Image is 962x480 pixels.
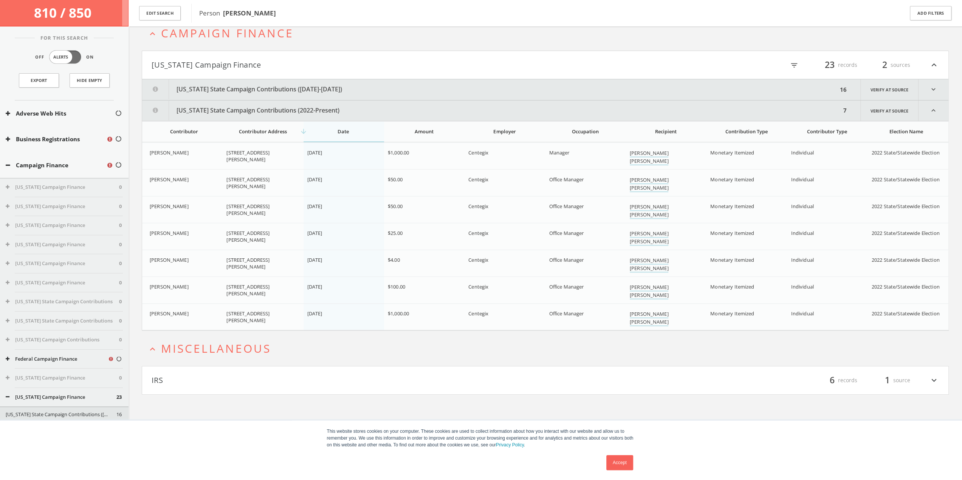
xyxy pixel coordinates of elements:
[710,283,754,290] span: Monetary Itemized
[388,149,409,156] span: $1,000.00
[307,203,322,210] span: [DATE]
[119,222,122,229] span: 0
[630,284,669,299] a: [PERSON_NAME] [PERSON_NAME]
[226,256,270,270] span: [STREET_ADDRESS][PERSON_NAME]
[161,341,271,356] span: Miscellaneous
[630,257,669,273] a: [PERSON_NAME] [PERSON_NAME]
[710,310,754,317] span: Monetary Itemized
[496,442,524,448] a: Privacy Policy
[388,230,403,236] span: $25.00
[119,241,122,248] span: 0
[300,128,307,135] i: arrow_downward
[147,342,949,355] button: expand_lessMiscellaneous
[226,310,270,324] span: [STREET_ADDRESS][PERSON_NAME]
[468,149,488,156] span: Centegix
[35,34,94,42] span: For This Search
[150,176,189,183] span: [PERSON_NAME]
[152,374,545,387] button: IRS
[468,256,488,263] span: Centegix
[6,241,119,248] button: [US_STATE] Campaign Finance
[226,128,299,135] div: Contributor Address
[388,176,403,183] span: $50.00
[6,298,119,306] button: [US_STATE] State Campaign Contributions
[226,230,270,243] span: [STREET_ADDRESS][PERSON_NAME]
[116,394,122,401] span: 23
[150,128,218,135] div: Contributor
[872,230,940,236] span: 2022 State/Statewide Election
[307,283,322,290] span: [DATE]
[872,203,940,210] span: 2022 State/Statewide Election
[710,128,782,135] div: Contribution Type
[606,455,633,470] a: Accept
[630,203,669,219] a: [PERSON_NAME] [PERSON_NAME]
[549,256,584,263] span: Office Manager
[630,150,669,165] a: [PERSON_NAME] [PERSON_NAME]
[838,79,849,100] div: 16
[226,203,270,216] span: [STREET_ADDRESS][PERSON_NAME]
[468,203,488,210] span: Centegix
[388,203,403,210] span: $50.00
[119,203,122,210] span: 0
[226,149,270,163] span: [STREET_ADDRESS][PERSON_NAME]
[150,203,189,210] span: [PERSON_NAME]
[812,374,857,387] div: records
[549,149,569,156] span: Manager
[161,25,294,41] span: Campaign Finance
[919,79,948,100] i: expand_more
[549,230,584,236] span: Office Manager
[549,203,584,210] span: Office Manager
[6,317,119,325] button: [US_STATE] State Campaign Contributions
[6,203,119,210] button: [US_STATE] Campaign Finance
[147,344,158,354] i: expand_less
[307,128,380,135] div: Date
[710,203,754,210] span: Monetary Itemized
[388,310,409,317] span: $1,000.00
[872,283,940,290] span: 2022 State/Statewide Election
[142,100,841,121] button: [US_STATE] State Campaign Contributions (2022-Present)
[6,374,119,382] button: [US_STATE] Campaign Finance
[150,310,189,317] span: [PERSON_NAME]
[468,310,488,317] span: Centegix
[710,176,754,183] span: Monetary Itemized
[388,256,400,263] span: $4.00
[872,176,940,183] span: 2022 State/Statewide Election
[19,73,59,88] a: Export
[791,230,813,236] span: Individual
[119,374,122,382] span: 0
[910,6,951,21] button: Add Filters
[6,394,116,401] button: [US_STATE] Campaign Finance
[6,260,119,267] button: [US_STATE] Campaign Finance
[307,310,322,317] span: [DATE]
[919,100,948,121] i: expand_less
[6,109,115,118] button: Adverse Web Hits
[6,355,108,363] button: Federal Campaign Finance
[70,73,110,88] button: Hide Empty
[630,230,669,246] a: [PERSON_NAME] [PERSON_NAME]
[226,176,270,190] span: [STREET_ADDRESS][PERSON_NAME]
[821,58,838,71] span: 23
[119,336,122,344] span: 0
[119,279,122,287] span: 0
[710,230,754,236] span: Monetary Itemized
[388,283,405,290] span: $100.00
[150,230,189,236] span: [PERSON_NAME]
[879,58,891,71] span: 2
[791,203,813,210] span: Individual
[6,135,106,144] button: Business Registrations
[150,149,189,156] span: [PERSON_NAME]
[119,317,122,325] span: 0
[791,176,813,183] span: Individual
[226,283,270,297] span: [STREET_ADDRESS][PERSON_NAME]
[865,374,910,387] div: source
[872,128,941,135] div: Election Name
[6,161,106,170] button: Campaign Finance
[223,9,276,17] b: [PERSON_NAME]
[150,256,189,263] span: [PERSON_NAME]
[860,79,919,100] a: Verify at source
[142,79,838,100] button: [US_STATE] State Campaign Contributions ([DATE]-[DATE])
[468,230,488,236] span: Centegix
[307,149,322,156] span: [DATE]
[6,336,119,344] button: [US_STATE] Campaign Contributions
[6,222,119,229] button: [US_STATE] Campaign Finance
[791,283,813,290] span: Individual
